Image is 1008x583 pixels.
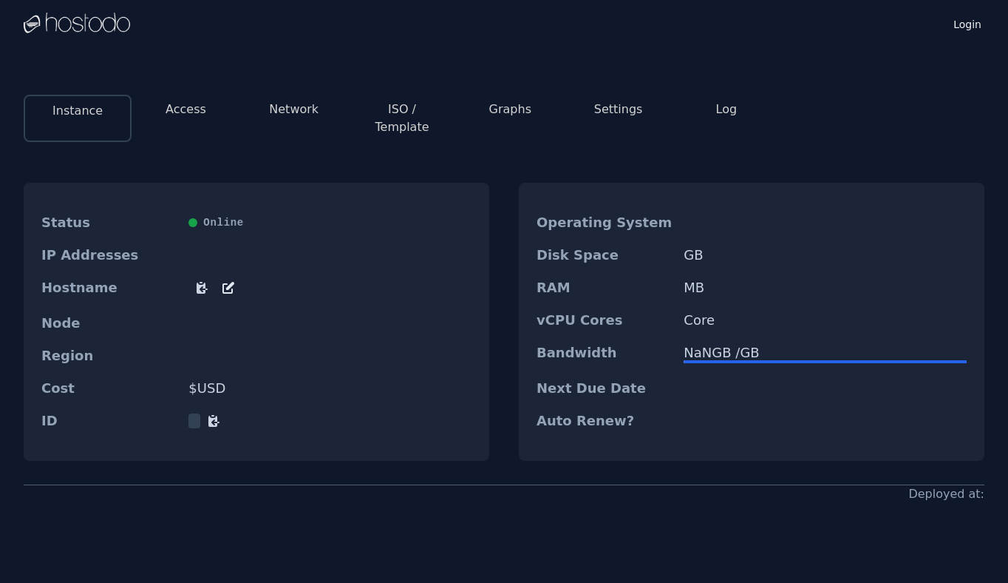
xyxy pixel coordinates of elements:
div: Online [188,215,471,230]
button: Settings [594,101,643,118]
button: Network [269,101,319,118]
dt: Next Due Date [537,381,672,396]
button: Access [166,101,206,118]
dt: IP Addresses [41,248,177,263]
dd: MB [684,280,967,295]
dt: ID [41,414,177,428]
dt: Disk Space [537,248,672,263]
dt: Status [41,215,177,230]
button: Instance [52,102,103,120]
div: Deployed at: [908,485,984,503]
dd: Core [684,313,967,328]
dt: Bandwidth [537,346,672,363]
a: Login [950,14,984,32]
dt: Hostname [41,280,177,298]
dd: $ USD [188,381,471,396]
dt: Auto Renew? [537,414,672,428]
dt: Cost [41,381,177,396]
button: Graphs [489,101,531,118]
button: Log [716,101,738,118]
div: NaN GB / GB [684,346,967,360]
button: ISO / Template [360,101,444,136]
img: Logo [24,13,130,35]
dt: vCPU Cores [537,313,672,328]
dt: Operating System [537,215,672,230]
dt: RAM [537,280,672,295]
dt: Region [41,348,177,363]
dt: Node [41,316,177,331]
dd: GB [684,248,967,263]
